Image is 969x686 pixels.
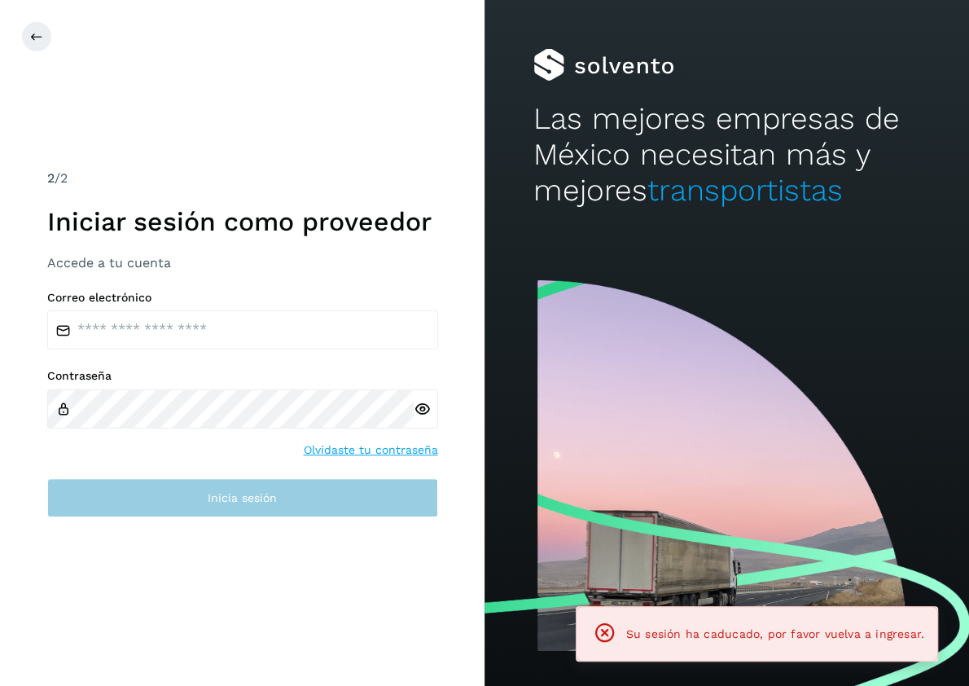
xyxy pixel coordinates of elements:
[626,627,924,640] span: Su sesión ha caducado, por favor vuelva a ingresar.
[647,173,843,208] span: transportistas
[47,255,438,270] h3: Accede a tu cuenta
[208,492,277,504] span: Inicia sesión
[47,478,438,517] button: Inicia sesión
[304,442,438,459] a: Olvidaste tu contraseña
[47,206,438,237] h1: Iniciar sesión como proveedor
[47,170,55,186] span: 2
[533,101,921,209] h2: Las mejores empresas de México necesitan más y mejores
[47,169,438,188] div: /2
[47,291,438,305] label: Correo electrónico
[47,369,438,383] label: Contraseña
